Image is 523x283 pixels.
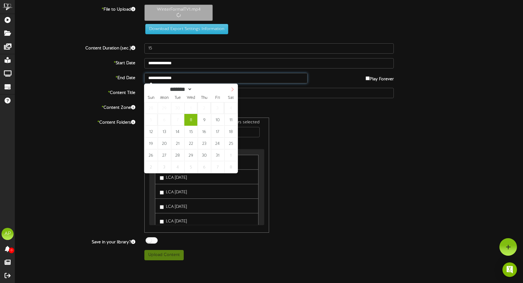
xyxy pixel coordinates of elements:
label: Content Zone [11,103,140,111]
span: October 5, 2025 [144,114,157,126]
span: October 15, 2025 [184,126,197,138]
span: October 9, 2025 [198,114,211,126]
div: Open Intercom Messenger [502,262,517,277]
input: LCA [DATE] [160,191,164,195]
span: November 7, 2025 [211,161,224,173]
span: November 2, 2025 [144,161,157,173]
span: October 11, 2025 [224,114,237,126]
span: October 24, 2025 [211,138,224,149]
span: October 28, 2025 [171,149,184,161]
span: October 19, 2025 [144,138,157,149]
input: LCA [DATE] [160,176,164,180]
span: October 17, 2025 [211,126,224,138]
a: Download Export Settings Information [142,27,228,31]
span: October 26, 2025 [144,149,157,161]
label: Content Title [11,88,140,96]
input: Title of this Content [144,88,394,98]
span: October 21, 2025 [171,138,184,149]
span: Mon [158,96,171,100]
button: Download Export Settings Information [145,24,228,34]
span: 0 [9,248,14,253]
span: November 3, 2025 [158,161,171,173]
span: October 29, 2025 [184,149,197,161]
span: October 1, 2025 [184,102,197,114]
span: November 8, 2025 [224,161,237,173]
input: Year [192,86,214,92]
label: LCA [DATE] [160,202,187,210]
button: Upload Content [144,250,184,260]
span: October 16, 2025 [198,126,211,138]
span: November 4, 2025 [171,161,184,173]
span: October 13, 2025 [158,126,171,138]
label: LCA [DATE] [160,187,187,195]
span: Wed [184,96,198,100]
label: File to Upload [11,5,140,13]
span: September 29, 2025 [158,102,171,114]
input: LCA [DATE] [160,205,164,209]
span: November 5, 2025 [184,161,197,173]
label: Start Date [11,58,140,66]
label: LCA [DATE] [160,216,187,225]
span: October 31, 2025 [211,149,224,161]
span: October 10, 2025 [211,114,224,126]
label: Content Duration (sec.) [11,43,140,52]
label: Play Forever [366,73,394,82]
input: LCA [DATE] [160,220,164,224]
label: Save in your library? [11,237,140,245]
span: October 22, 2025 [184,138,197,149]
span: Tue [171,96,184,100]
span: October 6, 2025 [158,114,171,126]
span: September 28, 2025 [144,102,157,114]
span: October 25, 2025 [224,138,237,149]
span: October 8, 2025 [184,114,197,126]
div: AP [2,228,14,240]
span: October 27, 2025 [158,149,171,161]
span: November 6, 2025 [198,161,211,173]
span: October 20, 2025 [158,138,171,149]
label: End Date [11,73,140,81]
span: Thu [198,96,211,100]
span: October 30, 2025 [198,149,211,161]
span: Fri [211,96,224,100]
span: September 30, 2025 [171,102,184,114]
span: October 18, 2025 [224,126,237,138]
span: Sun [144,96,158,100]
span: Sat [224,96,238,100]
span: October 3, 2025 [211,102,224,114]
span: November 1, 2025 [224,149,237,161]
span: October 4, 2025 [224,102,237,114]
span: October 23, 2025 [198,138,211,149]
span: October 12, 2025 [144,126,157,138]
span: October 7, 2025 [171,114,184,126]
label: Content Folders [11,118,140,126]
span: October 14, 2025 [171,126,184,138]
label: LCA [DATE] [160,173,187,181]
input: Play Forever [366,76,370,80]
span: October 2, 2025 [198,102,211,114]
